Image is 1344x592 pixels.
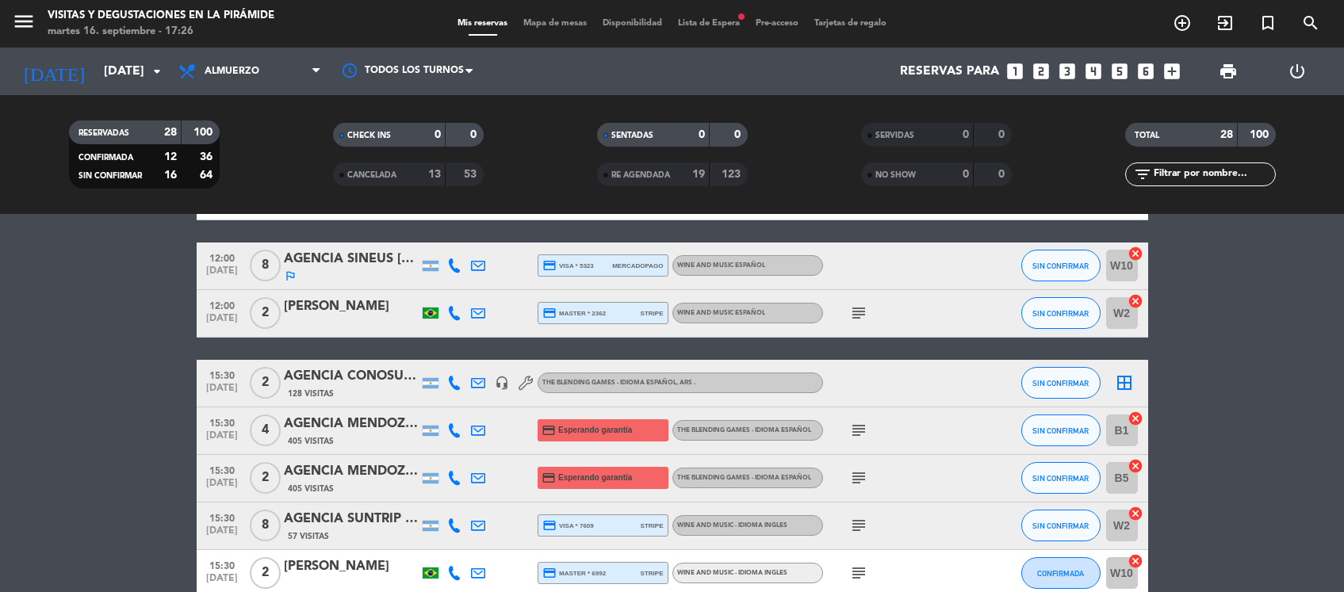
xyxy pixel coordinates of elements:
button: SIN CONFIRMAR [1021,297,1101,329]
i: turned_in_not [1258,13,1277,32]
i: looks_one [1005,61,1025,82]
strong: 28 [164,127,177,138]
i: subject [849,516,868,535]
span: visa * 5323 [542,258,594,273]
strong: 0 [699,129,705,140]
span: SERVIDAS [875,132,914,139]
span: CANCELADA [347,171,396,179]
i: looks_6 [1135,61,1156,82]
i: headset_mic [495,376,509,390]
span: master * 2362 [542,306,607,320]
span: 2 [250,557,281,589]
strong: 53 [464,169,480,180]
span: 2 [250,462,281,494]
span: Wine and Music Español [677,310,765,316]
span: 15:30 [202,460,242,479]
span: [DATE] [202,313,242,331]
i: border_all [1115,373,1134,392]
span: CONFIRMADA [78,154,133,162]
span: SIN CONFIRMAR [1032,262,1089,270]
strong: 0 [998,129,1008,140]
span: Mis reservas [450,19,515,28]
span: mercadopago [612,261,663,271]
span: Wine and Music - Idioma Ingles [677,570,787,576]
button: SIN CONFIRMAR [1021,414,1101,446]
strong: 12 [164,151,177,162]
span: 15:30 [202,556,242,574]
span: print [1219,62,1238,81]
span: [DATE] [202,430,242,449]
span: 2 [250,297,281,329]
strong: 0 [734,129,744,140]
span: [DATE] [202,383,242,401]
span: 8 [250,250,281,281]
strong: 13 [428,169,441,180]
div: AGENCIA MENDOZA WINE CAMP [PERSON_NAME] [284,414,419,434]
i: cancel [1128,506,1143,521]
strong: 0 [435,129,441,140]
i: cancel [1128,246,1143,262]
span: Lista de Espera [670,19,748,28]
span: SIN CONFIRMAR [1032,426,1089,435]
strong: 100 [193,127,216,138]
div: martes 16. septiembre - 17:26 [48,24,274,40]
span: Mapa de mesas [515,19,595,28]
span: fiber_manual_record [737,12,746,21]
strong: 0 [998,169,1008,180]
span: Disponibilidad [595,19,670,28]
div: LOG OUT [1262,48,1332,95]
strong: 0 [963,169,969,180]
strong: 19 [692,169,705,180]
span: stripe [641,521,664,531]
div: Visitas y degustaciones en La Pirámide [48,8,274,24]
i: credit_card [542,518,557,533]
span: 2 [250,367,281,399]
i: arrow_drop_down [147,62,167,81]
span: Reservas para [900,64,999,79]
span: SIN CONFIRMAR [1032,379,1089,388]
div: AGENCIA SINEUS [PERSON_NAME] [284,249,419,269]
span: 4 [250,414,281,446]
span: master * 6992 [542,566,607,580]
span: 405 Visitas [288,435,334,448]
span: CHECK INS [347,132,391,139]
div: [PERSON_NAME] [284,556,419,577]
i: subject [849,468,868,487]
i: add_box [1162,61,1182,82]
button: SIN CONFIRMAR [1021,510,1101,541]
i: filter_list [1133,165,1152,184]
button: menu [12,10,36,39]
span: 12:00 [202,296,242,314]
i: credit_card [542,471,556,485]
i: looks_4 [1083,61,1104,82]
strong: 64 [200,170,216,181]
strong: 16 [164,170,177,181]
i: add_circle_outline [1173,13,1192,32]
i: subject [849,304,868,323]
i: credit_card [542,306,557,320]
span: [DATE] [202,525,242,544]
span: 57 Visitas [288,530,329,543]
i: looks_two [1031,61,1051,82]
span: Almuerzo [205,66,259,77]
span: Wine and Music - Idioma Ingles [677,522,787,529]
span: The Blending Games - Idioma Español [677,427,811,433]
span: Esperando garantía [558,424,632,437]
i: cancel [1128,411,1143,426]
span: Tarjetas de regalo [806,19,894,28]
i: subject [849,421,868,440]
i: credit_card [542,258,557,273]
span: CONFIRMADA [1037,569,1084,578]
span: SENTADAS [611,132,653,139]
span: The Blending Games - Idioma Español [677,475,811,481]
button: SIN CONFIRMAR [1021,250,1101,281]
span: RESERVADAS [78,129,129,137]
strong: 123 [722,169,744,180]
span: SIN CONFIRMAR [1032,309,1089,318]
i: menu [12,10,36,33]
i: cancel [1128,458,1143,474]
span: 15:30 [202,508,242,526]
i: cancel [1128,293,1143,309]
button: CONFIRMADA [1021,557,1101,589]
span: stripe [641,308,664,319]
